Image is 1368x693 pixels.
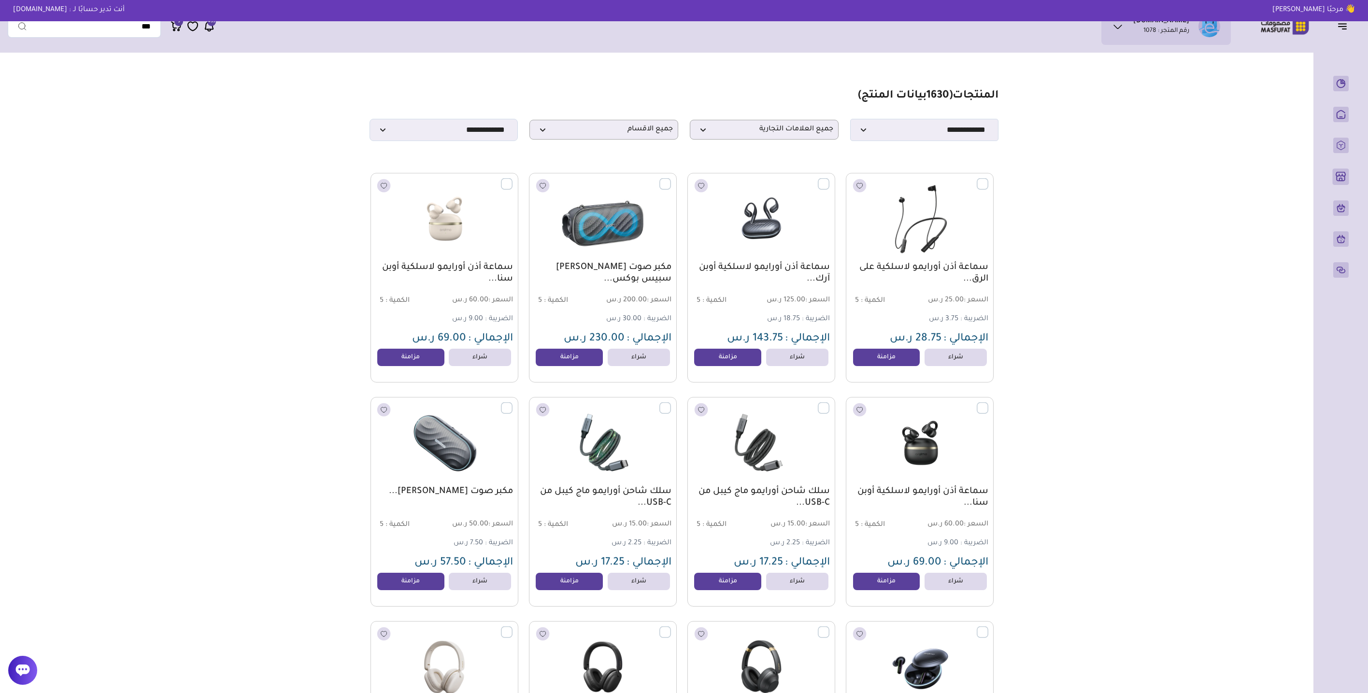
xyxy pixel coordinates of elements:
[943,557,988,569] span: الإجمالي :
[414,557,466,569] span: 57.50 ر.س
[604,520,671,529] span: 15.00 ر.س
[943,333,988,345] span: الإجمالي :
[564,333,625,345] span: 230.00 ر.س
[536,349,603,366] a: مزامنة
[468,557,513,569] span: الإجمالي :
[1143,27,1189,36] p: رقم المتجر : 1078
[178,17,180,26] span: 9
[851,486,988,509] a: سماعة أذن أورايمو لاسلكية أوبن سنا...
[608,573,670,590] a: شراء
[926,90,949,102] span: 1630
[890,333,941,345] span: 28.75 ر.س
[697,297,700,305] span: 5
[608,349,670,366] a: شراء
[1265,5,1362,15] p: 👋 مرحبًا [PERSON_NAME]
[488,521,513,528] span: السعر :
[488,297,513,304] span: السعر :
[529,120,678,140] p: جميع الاقسام
[1133,17,1189,27] h1: [DOMAIN_NAME]
[377,573,444,590] a: مزامنة
[380,521,384,529] span: 5
[929,315,958,323] span: 3.75 ر.س
[802,539,830,547] span: الضريبة :
[927,539,958,547] span: 9.00 ر.س
[853,349,920,366] a: مزامنة
[960,539,988,547] span: الضريبة :
[627,333,671,345] span: الإجمالي :
[694,349,761,366] a: مزامنة
[377,349,444,366] a: مزامنة
[538,521,542,529] span: 5
[454,539,483,547] span: 7.50 ر.س
[960,315,988,323] span: الضريبة :
[734,557,783,569] span: 17.25 ر.س
[693,486,830,509] a: سلك شاحن أورايمو ماج كيبل من USB-C...
[766,349,828,366] a: شراء
[727,333,783,345] span: 143.75 ر.س
[925,573,987,590] a: شراء
[485,315,513,323] span: الضريبة :
[203,20,215,32] a: 433
[376,178,513,259] img: 20250910151406478685.png
[627,557,671,569] span: الإجمالي :
[452,315,483,323] span: 9.00 ر.س
[376,262,513,285] a: سماعة أذن أورايمو لاسلكية أوبن سنا...
[964,521,988,528] span: السعر :
[1254,17,1316,36] img: Logo
[449,573,511,590] a: شراء
[535,125,673,134] span: جميع الاقسام
[376,486,513,497] a: مكبر صوت [PERSON_NAME]...
[534,486,671,509] a: سلك شاحن أورايمو ماج كيبل من USB-C...
[690,120,839,140] p: جميع العلامات التجارية
[1198,15,1220,37] img: eShop.sa
[380,297,384,305] span: 5
[449,349,511,366] a: شراء
[766,573,828,590] a: شراء
[805,297,830,304] span: السعر :
[693,402,829,483] img: 20250910151332802120.png
[643,539,671,547] span: الضريبة :
[376,402,513,483] img: 20250910151310390997.png
[647,297,671,304] span: السعر :
[805,521,830,528] span: السعر :
[887,557,941,569] span: 69.00 ر.س
[575,557,625,569] span: 17.25 ر.س
[851,262,988,285] a: سماعة أذن أورايمو لاسلكية على الرق...
[861,297,885,305] span: الكمية :
[535,178,671,259] img: 2025-09-10-68c1aa3f1323b.png
[606,315,641,323] span: 30.00 ر.س
[445,296,513,305] span: 60.00 ر.س
[861,521,885,529] span: الكمية :
[852,402,988,483] img: 20250910151337750501.png
[702,521,727,529] span: الكمية :
[964,297,988,304] span: السعر :
[770,539,800,547] span: 2.25 ر.س
[538,297,542,305] span: 5
[208,17,215,26] span: 433
[647,521,671,528] span: السعر :
[468,333,513,345] span: الإجمالي :
[171,20,182,32] a: 9
[858,90,953,102] span: ( بيانات المنتج)
[802,315,830,323] span: الضريبة :
[695,125,833,134] span: جميع العلامات التجارية
[697,521,700,529] span: 5
[536,573,603,590] a: مزامنة
[643,315,671,323] span: الضريبة :
[385,521,410,529] span: الكمية :
[693,178,829,259] img: 20250910151422978062.png
[852,178,988,259] img: 20250910151428602614.png
[853,573,920,590] a: مزامنة
[6,5,132,15] p: أنت تدير حسابًا لـ : [DOMAIN_NAME]
[385,297,410,305] span: الكمية :
[858,89,998,103] h1: المنتجات
[485,539,513,547] span: الضريبة :
[612,539,641,547] span: 2.25 ر.س
[694,573,761,590] a: مزامنة
[544,521,568,529] span: الكمية :
[855,521,859,529] span: 5
[535,402,671,483] img: 20250910151320750097.png
[855,297,859,305] span: 5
